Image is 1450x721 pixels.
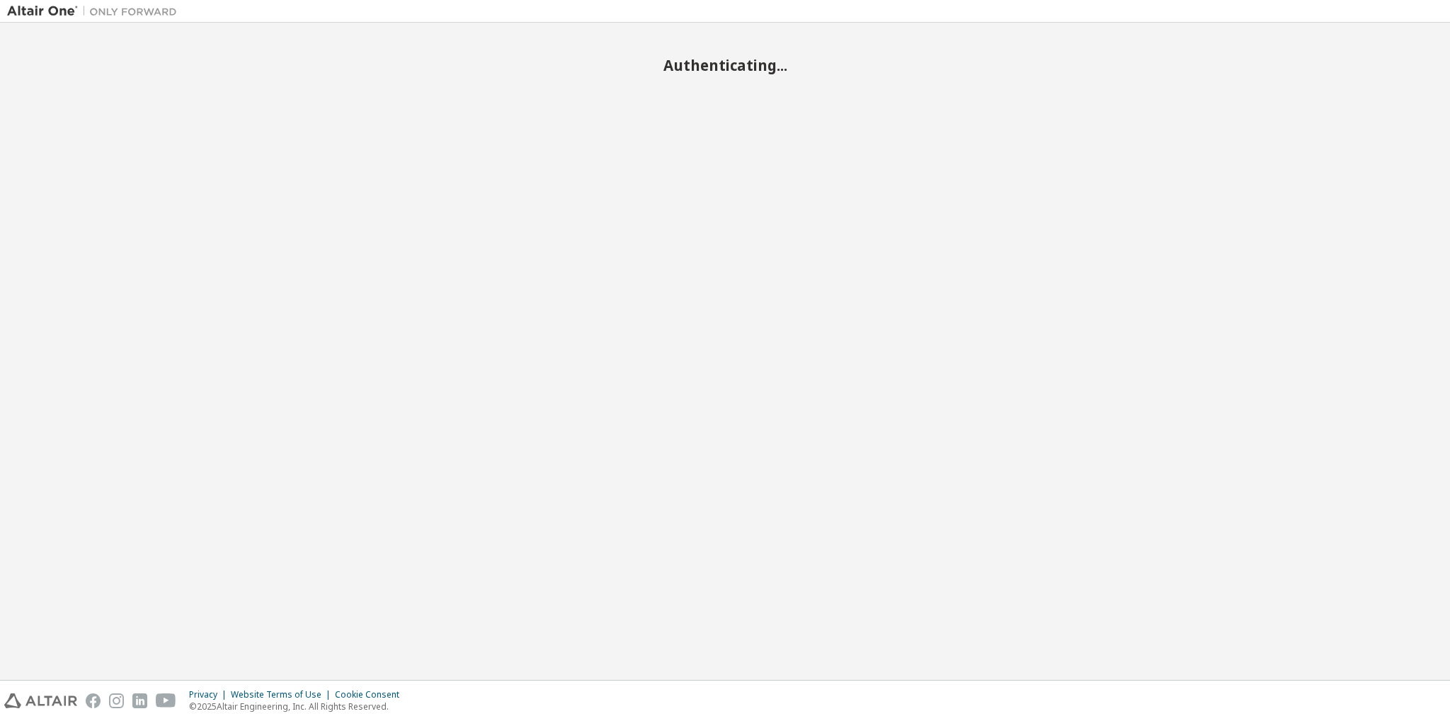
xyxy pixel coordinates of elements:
img: Altair One [7,4,184,18]
img: facebook.svg [86,693,101,708]
img: linkedin.svg [132,693,147,708]
img: instagram.svg [109,693,124,708]
p: © 2025 Altair Engineering, Inc. All Rights Reserved. [189,700,408,713]
h2: Authenticating... [7,56,1443,74]
img: altair_logo.svg [4,693,77,708]
div: Privacy [189,689,231,700]
img: youtube.svg [156,693,176,708]
div: Cookie Consent [335,689,408,700]
div: Website Terms of Use [231,689,335,700]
